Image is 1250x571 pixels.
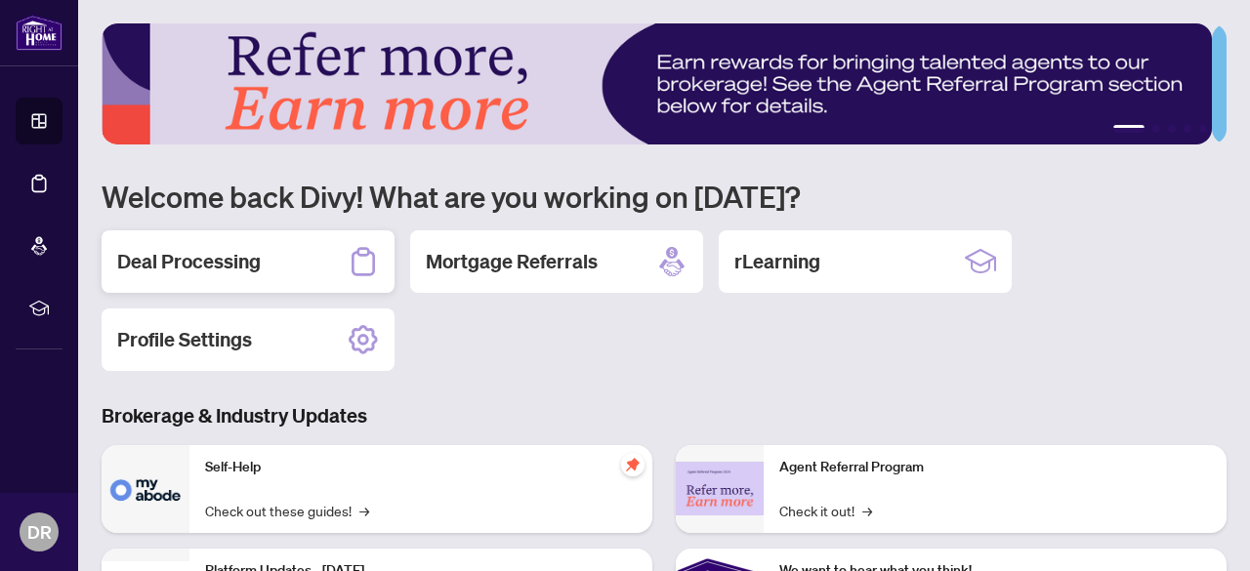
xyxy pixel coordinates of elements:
[1113,125,1145,133] button: 1
[426,248,598,275] h2: Mortgage Referrals
[27,518,52,546] span: DR
[102,445,189,533] img: Self-Help
[862,500,872,521] span: →
[676,462,764,515] img: Agent Referral Program
[102,178,1227,215] h1: Welcome back Divy! What are you working on [DATE]?
[117,326,252,353] h2: Profile Settings
[779,457,1211,478] p: Agent Referral Program
[621,453,645,476] span: pushpin
[1152,125,1160,133] button: 2
[1199,125,1207,133] button: 5
[734,248,820,275] h2: rLearning
[1172,503,1230,561] button: Open asap
[16,15,62,51] img: logo
[102,402,1227,429] h3: Brokerage & Industry Updates
[1184,125,1191,133] button: 4
[205,500,369,521] a: Check out these guides!→
[779,500,872,521] a: Check it out!→
[117,248,261,275] h2: Deal Processing
[205,457,637,478] p: Self-Help
[102,23,1212,144] img: Slide 0
[1168,125,1176,133] button: 3
[359,500,369,521] span: →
